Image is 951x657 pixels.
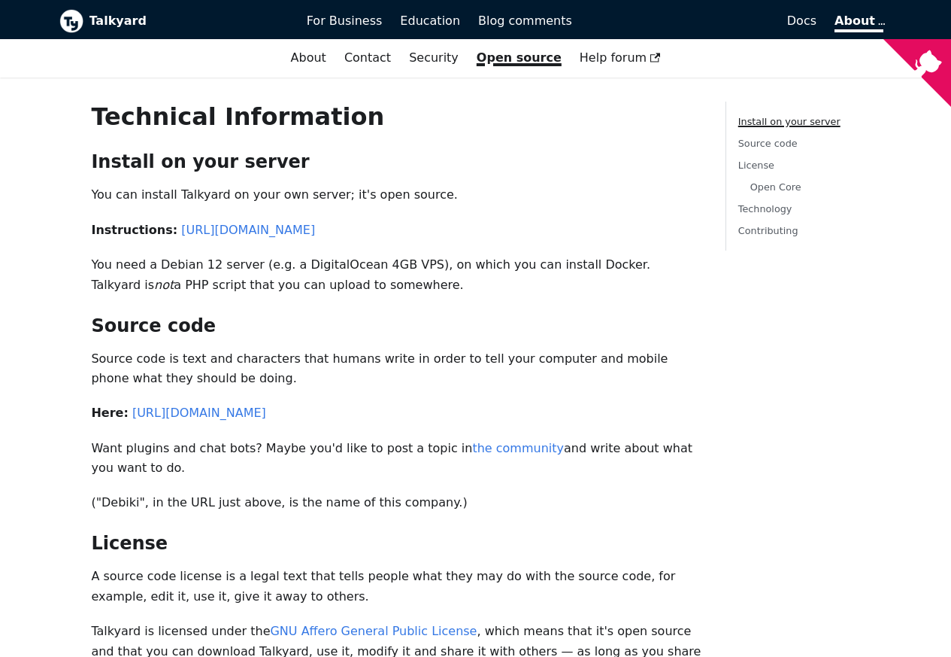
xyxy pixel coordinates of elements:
[270,624,477,638] a: GNU Affero General Public License
[307,14,383,28] span: For Business
[738,225,798,236] a: Contributing
[738,203,792,214] a: Technology
[91,532,701,555] h2: License
[91,185,701,205] p: You can install Talkyard on your own server; it's open source.
[91,567,701,607] p: A source code license is a legal text that tells people what they may do with the source code, fo...
[787,14,816,28] span: Docs
[91,255,701,295] p: You need a Debian 12 server (e.g. a DigitalOcean 4GB VPS), on which you can install Docker. Talky...
[59,9,286,33] a: Talkyard logoTalkyard
[91,315,701,337] h2: Source code
[581,8,825,34] a: Docs
[400,45,468,71] a: Security
[298,8,392,34] a: For Business
[181,223,315,237] a: [URL][DOMAIN_NAME]
[738,116,840,127] a: Install on your server
[282,45,335,71] a: About
[469,8,581,34] a: Blog comments
[59,9,83,33] img: Talkyard logo
[468,45,571,71] a: Open source
[91,223,177,237] strong: Instructions:
[91,439,701,479] p: Want plugins and chat bots? Maybe you'd like to post a topic in and write about what you want to do.
[91,406,128,420] strong: Here:
[571,45,670,71] a: Help forum
[834,14,883,32] a: About
[472,441,564,455] a: the community
[478,14,572,28] span: Blog comments
[154,278,174,292] em: not
[91,349,701,389] p: Source code is text and characters that humans write in order to tell your computer and mobile ph...
[132,406,266,420] a: [URL][DOMAIN_NAME]
[738,138,798,149] a: Source code
[738,160,774,171] a: License
[580,50,661,65] span: Help forum
[750,181,801,193] a: Open Core
[335,45,400,71] a: Contact
[91,493,701,513] p: ("Debiki", in the URL just above, is the name of this company.)
[91,102,701,132] h1: Technical Information
[400,14,460,28] span: Education
[91,151,701,173] h2: Install on your server
[89,11,286,31] b: Talkyard
[391,8,469,34] a: Education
